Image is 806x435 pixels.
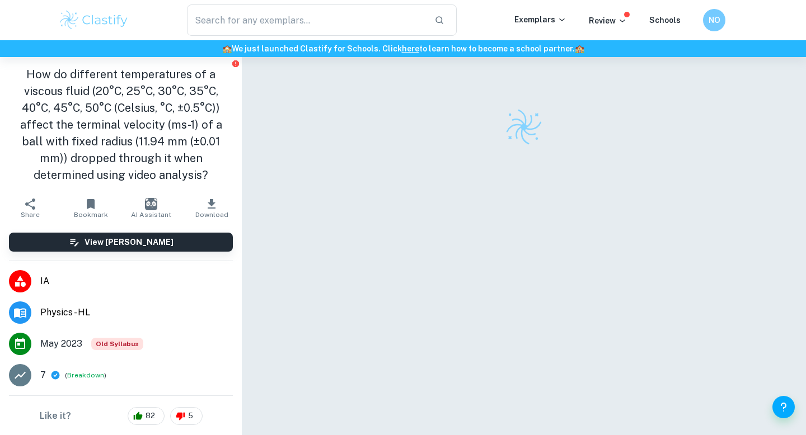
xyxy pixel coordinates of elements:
[195,211,228,219] span: Download
[40,337,82,351] span: May 2023
[182,410,199,422] span: 5
[40,368,46,382] p: 7
[9,233,233,252] button: View [PERSON_NAME]
[222,44,232,53] span: 🏫
[91,338,143,350] div: Starting from the May 2025 session, the Physics IA requirements have changed. It's OK to refer to...
[121,192,181,224] button: AI Assistant
[40,409,71,423] h6: Like it?
[589,15,627,27] p: Review
[708,14,721,26] h6: NO
[649,16,681,25] a: Schools
[504,107,543,146] img: Clastify logo
[187,4,425,36] input: Search for any exemplars...
[181,192,242,224] button: Download
[128,407,165,425] div: 82
[575,44,584,53] span: 🏫
[9,66,233,183] h1: How do different temperatures of a viscous fluid (20°C, 25°C, 30°C, 35°C, 40°C, 45°C, 50°C (Celsi...
[65,370,106,381] span: ( )
[40,306,233,319] span: Physics - HL
[231,59,240,68] button: Report issue
[74,211,108,219] span: Bookmark
[514,13,566,26] p: Exemplars
[67,370,104,380] button: Breakdown
[772,396,795,418] button: Help and Feedback
[85,236,174,248] h6: View [PERSON_NAME]
[131,211,171,219] span: AI Assistant
[58,9,129,31] img: Clastify logo
[145,198,157,210] img: AI Assistant
[91,338,143,350] span: Old Syllabus
[2,42,804,55] h6: We just launched Clastify for Schools. Click to learn how to become a school partner.
[402,44,419,53] a: here
[703,9,725,31] button: NO
[60,192,121,224] button: Bookmark
[139,410,161,422] span: 82
[21,211,40,219] span: Share
[170,407,203,425] div: 5
[40,275,233,288] span: IA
